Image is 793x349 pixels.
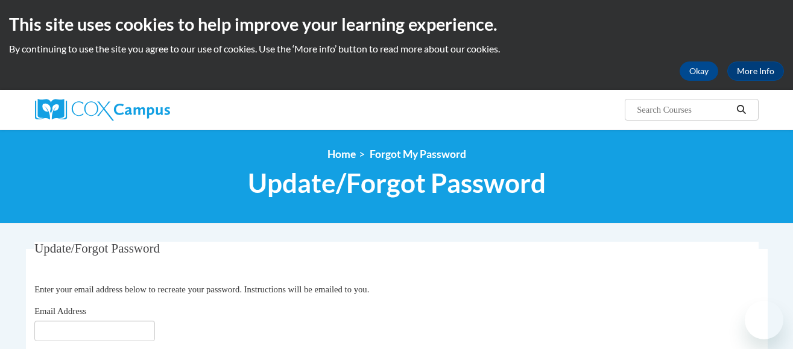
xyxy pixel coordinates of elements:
[727,61,784,81] a: More Info
[34,306,86,316] span: Email Address
[34,241,160,256] span: Update/Forgot Password
[732,102,750,117] button: Search
[35,99,170,121] img: Cox Campus
[9,42,784,55] p: By continuing to use the site you agree to our use of cookies. Use the ‘More info’ button to read...
[327,148,356,160] a: Home
[370,148,466,160] span: Forgot My Password
[34,285,369,294] span: Enter your email address below to recreate your password. Instructions will be emailed to you.
[34,321,155,341] input: Email
[636,102,732,117] input: Search Courses
[680,61,718,81] button: Okay
[248,167,546,199] span: Update/Forgot Password
[35,99,264,121] a: Cox Campus
[745,301,783,339] iframe: Button to launch messaging window
[9,12,784,36] h2: This site uses cookies to help improve your learning experience.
